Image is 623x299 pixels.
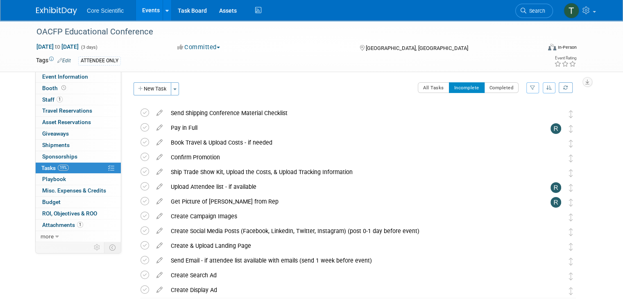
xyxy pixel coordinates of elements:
[36,185,121,196] a: Misc. Expenses & Credits
[167,239,534,253] div: Create & Upload Landing Page
[174,43,223,52] button: Committed
[42,130,69,137] span: Giveaways
[42,85,68,91] span: Booth
[54,43,61,50] span: to
[449,82,485,93] button: Incomplete
[152,272,167,279] a: edit
[484,82,519,93] button: Completed
[515,4,553,18] a: Search
[167,121,534,135] div: Pay in Full
[569,169,573,177] i: Move task
[167,106,534,120] div: Send Shipping Conference Material Checklist
[42,210,97,217] span: ROI, Objectives & ROO
[551,285,561,296] img: Megan Murray
[42,119,91,125] span: Asset Reservations
[569,154,573,162] i: Move task
[57,96,63,102] span: 1
[58,165,69,171] span: 19%
[557,44,577,50] div: In-Person
[167,136,534,149] div: Book Travel & Upload Costs - if needed
[569,199,573,206] i: Move task
[42,96,63,103] span: Staff
[551,109,561,119] img: Alissa Schlosser
[90,242,104,253] td: Personalize Event Tab Strip
[104,242,121,253] td: Toggle Event Tabs
[36,220,121,231] a: Attachments1
[569,272,573,280] i: Move task
[551,182,561,193] img: Rachel Wolff
[80,45,97,50] span: (3 days)
[551,168,561,178] img: Shipping Team
[569,110,573,118] i: Move task
[152,257,167,264] a: edit
[167,254,534,267] div: Send Email - if attendee list available with emails (send 1 week before event)
[551,271,561,281] img: Megan Murray
[497,43,577,55] div: Event Format
[42,222,83,228] span: Attachments
[36,151,121,162] a: Sponsorships
[42,107,92,114] span: Travel Reservations
[152,227,167,235] a: edit
[36,174,121,185] a: Playbook
[42,142,70,148] span: Shipments
[34,25,531,39] div: OACFP Educational Conference
[152,168,167,176] a: edit
[551,153,561,163] img: Alissa Schlosser
[152,286,167,294] a: edit
[167,283,534,297] div: Create Display Ad
[152,242,167,249] a: edit
[42,153,77,160] span: Sponsorships
[36,163,121,174] a: Tasks19%
[60,85,68,91] span: Booth not reserved yet
[57,58,71,63] a: Edit
[36,56,71,66] td: Tags
[36,71,121,82] a: Event Information
[167,224,534,238] div: Create Social Media Posts (Facebook, LinkedIn, Twitter, Instagram) (post 0-1 day before event)
[418,82,449,93] button: All Tasks
[551,256,561,267] img: Megan Murray
[152,198,167,205] a: edit
[526,8,545,14] span: Search
[569,184,573,192] i: Move task
[152,109,167,117] a: edit
[569,140,573,147] i: Move task
[36,83,121,94] a: Booth
[36,140,121,151] a: Shipments
[152,124,167,131] a: edit
[167,195,534,208] div: Get Picture of [PERSON_NAME] from Rep
[36,197,121,208] a: Budget
[569,258,573,265] i: Move task
[42,73,88,80] span: Event Information
[551,138,561,149] img: Alyona Yurchenko
[554,56,576,60] div: Event Rating
[551,212,561,222] img: Megan Murray
[569,243,573,251] i: Move task
[36,231,121,242] a: more
[87,7,124,14] span: Core Scientific
[548,44,556,50] img: Format-Inperson.png
[36,208,121,219] a: ROI, Objectives & ROO
[152,154,167,161] a: edit
[42,187,106,194] span: Misc. Expenses & Credits
[36,7,77,15] img: ExhibitDay
[564,3,579,18] img: Thila Pathma
[366,45,468,51] span: [GEOGRAPHIC_DATA], [GEOGRAPHIC_DATA]
[569,213,573,221] i: Move task
[42,176,66,182] span: Playbook
[152,213,167,220] a: edit
[36,105,121,116] a: Travel Reservations
[36,128,121,139] a: Giveaways
[36,117,121,128] a: Asset Reservations
[152,139,167,146] a: edit
[77,222,83,228] span: 1
[78,57,121,65] div: ATTENDEE ONLY
[569,125,573,133] i: Move task
[569,228,573,236] i: Move task
[551,227,561,237] img: Megan Murray
[559,82,573,93] a: Refresh
[167,165,534,179] div: Ship Trade Show Kit, Upload the Costs, & Upload Tracking Information
[551,241,561,252] img: Megan Murray
[42,199,61,205] span: Budget
[167,209,534,223] div: Create Campaign Images
[41,165,69,171] span: Tasks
